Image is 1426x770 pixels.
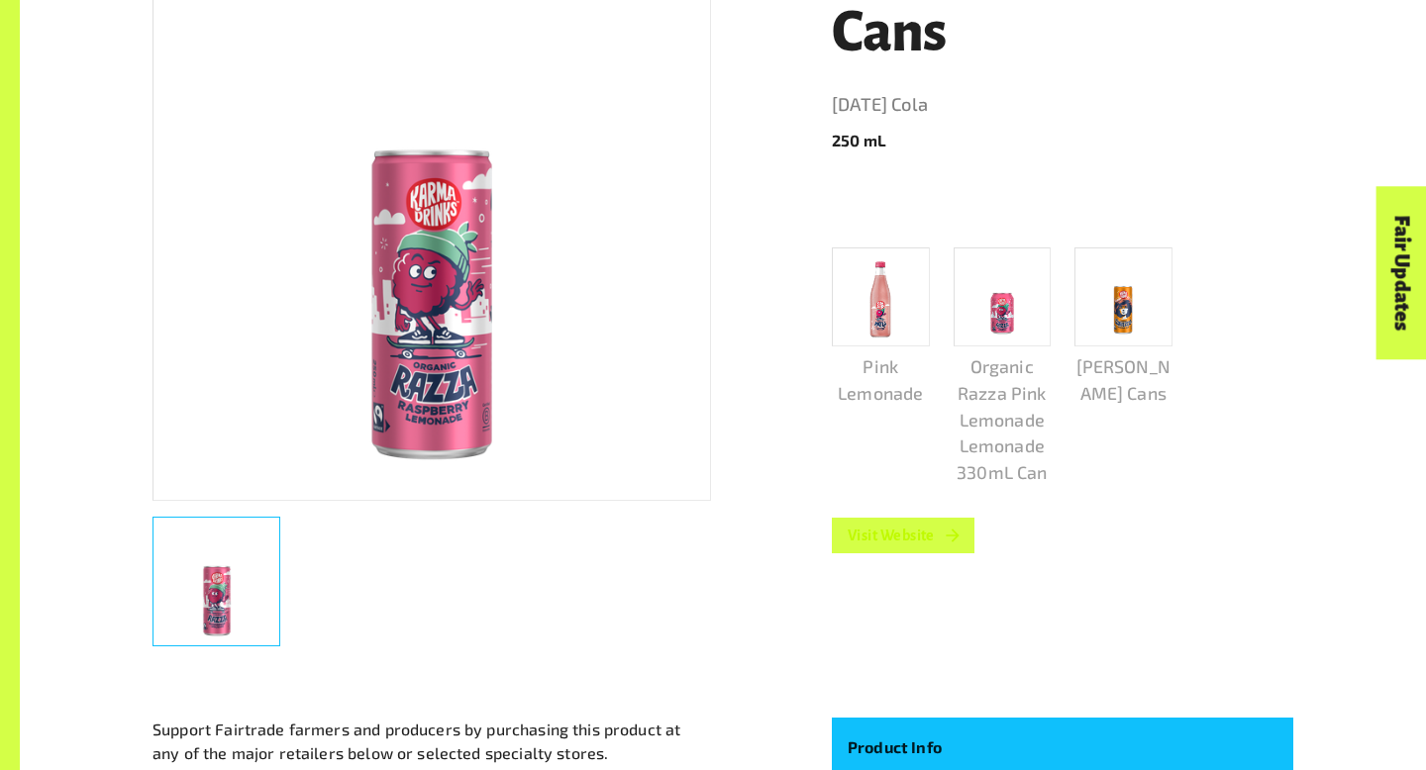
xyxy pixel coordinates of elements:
[832,353,930,406] p: Pink Lemonade
[1074,353,1172,406] p: [PERSON_NAME] Cans
[153,718,711,765] p: Support Fairtrade farmers and producers by purchasing this product at any of the major retailers ...
[848,733,968,760] p: Product Info
[832,247,930,407] a: Pink Lemonade
[832,129,1293,152] p: 250 mL
[954,247,1052,486] a: Organic Razza Pink Lemonade Lemonade 330mL Can
[1074,247,1172,407] a: [PERSON_NAME] Cans
[954,353,1052,485] p: Organic Razza Pink Lemonade Lemonade 330mL Can
[832,89,1293,121] a: [DATE] Cola
[832,518,974,553] a: Visit Website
